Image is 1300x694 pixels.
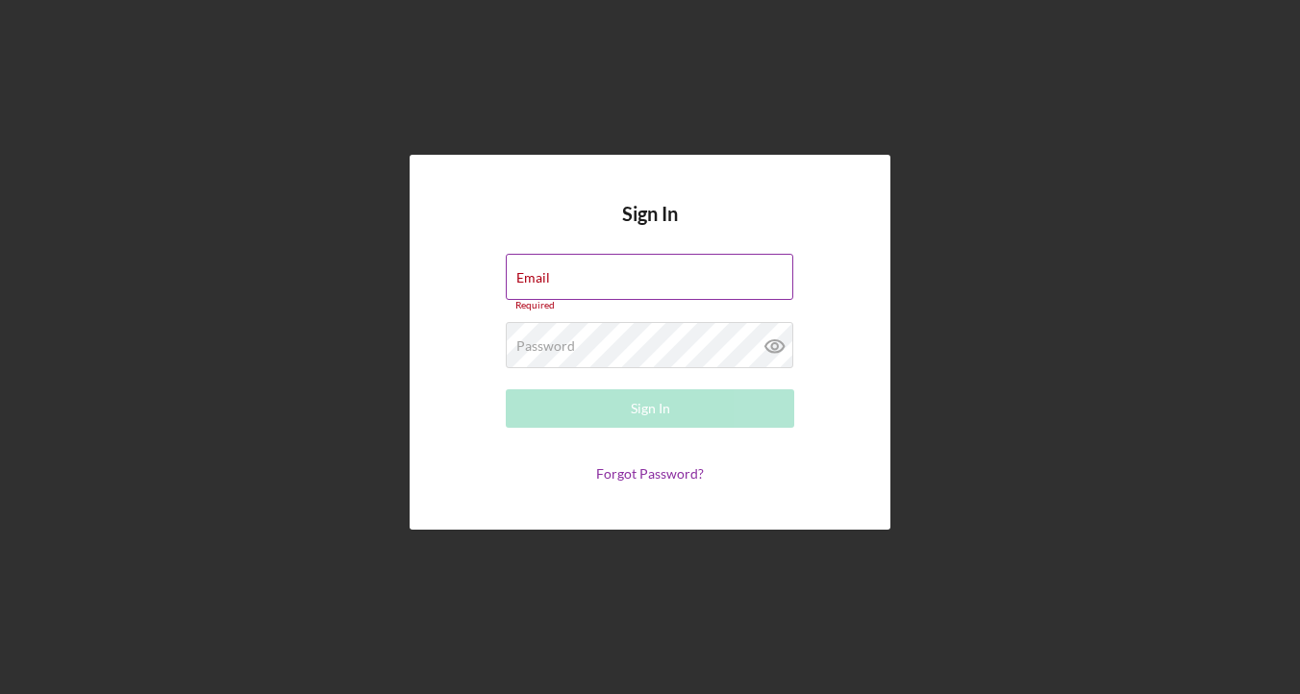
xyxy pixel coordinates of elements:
[506,300,794,311] div: Required
[622,203,678,254] h4: Sign In
[516,270,550,285] label: Email
[596,465,704,482] a: Forgot Password?
[516,338,575,354] label: Password
[506,389,794,428] button: Sign In
[631,389,670,428] div: Sign In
